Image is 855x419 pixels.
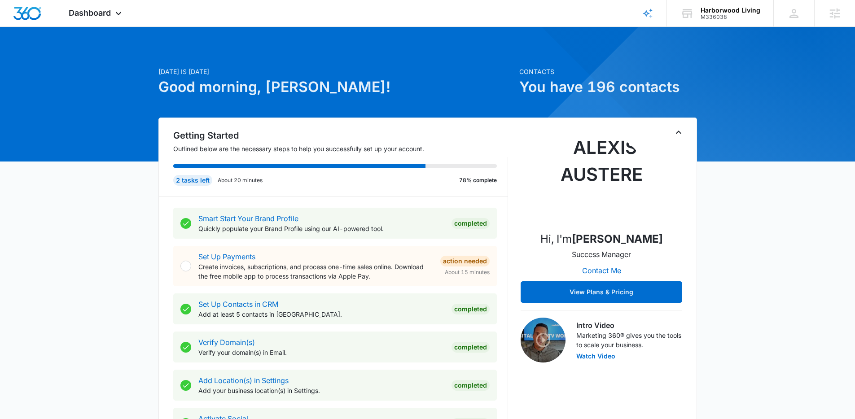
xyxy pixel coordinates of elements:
img: Intro Video [521,318,566,362]
div: Completed [452,380,490,391]
button: Toggle Collapse [673,127,684,138]
p: [DATE] is [DATE] [158,67,514,76]
div: Action Needed [440,256,490,266]
p: Hi, I'm [540,231,662,247]
p: Add at least 5 contacts in [GEOGRAPHIC_DATA]. [198,310,444,319]
a: Set Up Contacts in CRM [198,300,278,309]
a: Set Up Payments [198,252,255,261]
div: Completed [452,218,490,229]
span: Dashboard [69,8,111,17]
p: Marketing 360® gives you the tools to scale your business. [576,331,682,349]
h1: Good morning, [PERSON_NAME]! [158,76,514,98]
p: Outlined below are the necessary steps to help you successfully set up your account. [173,144,508,153]
a: Add Location(s) in Settings [198,376,289,385]
p: Quickly populate your Brand Profile using our AI-powered tool. [198,224,444,233]
button: View Plans & Pricing [521,281,682,303]
p: 78% complete [459,176,497,184]
button: Watch Video [576,353,615,359]
span: About 15 minutes [445,268,490,276]
p: Create invoices, subscriptions, and process one-time sales online. Download the free mobile app t... [198,262,433,281]
div: account name [701,7,760,14]
div: Completed [452,304,490,314]
p: Verify your domain(s) in Email. [198,348,444,357]
h3: Intro Video [576,320,682,331]
div: account id [701,14,760,20]
p: Add your business location(s) in Settings. [198,386,444,395]
a: Verify Domain(s) [198,338,255,347]
p: Success Manager [572,249,631,260]
p: Contacts [519,67,697,76]
div: Completed [452,342,490,353]
button: Contact Me [573,260,630,281]
div: 2 tasks left [173,175,212,186]
p: About 20 minutes [218,176,263,184]
h2: Getting Started [173,129,508,142]
img: Alexis Austere [557,134,646,224]
strong: [PERSON_NAME] [571,232,662,245]
a: Smart Start Your Brand Profile [198,214,298,223]
h1: You have 196 contacts [519,76,697,98]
